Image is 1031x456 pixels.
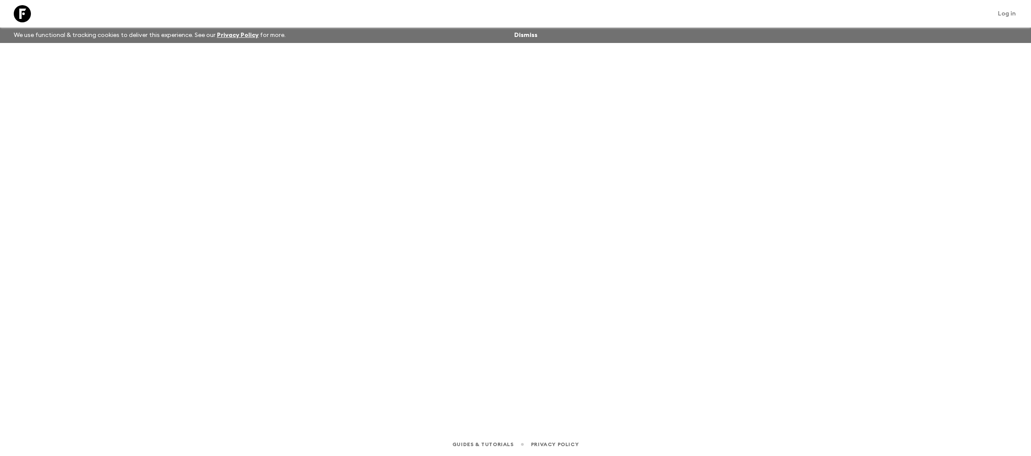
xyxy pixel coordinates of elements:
[10,28,289,43] p: We use functional & tracking cookies to deliver this experience. See our for more.
[452,440,514,449] a: Guides & Tutorials
[512,29,540,41] button: Dismiss
[993,8,1021,20] a: Log in
[531,440,579,449] a: Privacy Policy
[217,32,259,38] a: Privacy Policy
